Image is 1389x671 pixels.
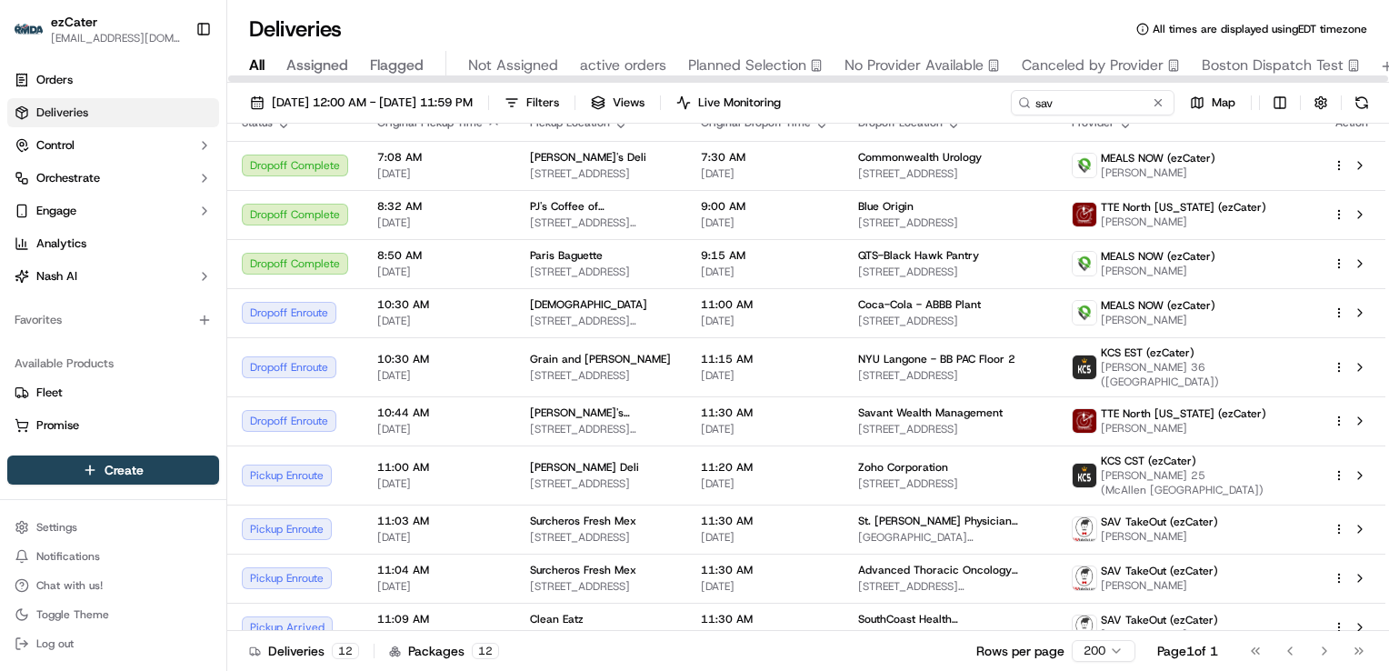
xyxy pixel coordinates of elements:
span: [DATE] [377,530,501,545]
span: [STREET_ADDRESS] [530,530,672,545]
span: [DATE] [377,215,501,230]
span: [DATE] [701,215,829,230]
span: Blue Origin [858,199,914,214]
a: Analytics [7,229,219,258]
span: [PERSON_NAME] [1101,529,1218,544]
span: SAV TakeOut (ezCater) [1101,515,1218,529]
span: Assigned [286,55,348,76]
img: tte_north_alabama.png [1073,409,1096,433]
span: 11:00 AM [377,460,501,475]
span: [STREET_ADDRESS] [858,265,1043,279]
span: SAV TakeOut (ezCater) [1101,564,1218,578]
span: Canceled by Provider [1022,55,1164,76]
span: PJ's Coffee of [GEOGRAPHIC_DATA] [530,199,672,214]
span: 7:30 AM [701,150,829,165]
p: Welcome 👋 [18,73,331,102]
button: Start new chat [309,179,331,201]
button: ezCaterezCater[EMAIL_ADDRESS][DOMAIN_NAME] [7,7,188,51]
div: We're available if you need us! [62,192,230,206]
img: ezCater [15,24,44,35]
img: melas_now_logo.png [1073,154,1096,177]
span: Notifications [36,549,100,564]
span: Engage [36,203,76,219]
span: 11:30 AM [701,514,829,528]
span: [DATE] [701,628,829,643]
span: [DATE] 12:00 AM - [DATE] 11:59 PM [272,95,473,111]
span: ezCater [51,13,97,31]
span: [PERSON_NAME] Deli [530,460,639,475]
span: Coca-Cola - ABBB Plant [858,297,981,312]
span: 11:00 AM [701,297,829,312]
span: KCS CST (ezCater) [1101,454,1196,468]
span: SouthCoast Health [GEOGRAPHIC_DATA] 2 [858,612,1043,626]
span: Deliveries [36,105,88,121]
span: [STREET_ADDRESS][PERSON_NAME] [530,215,672,230]
span: active orders [580,55,666,76]
span: [STREET_ADDRESS][PERSON_NAME][PERSON_NAME] [858,628,1043,643]
span: [PERSON_NAME] [1101,627,1218,642]
span: [DATE] [377,265,501,279]
span: [DATE] [377,314,501,328]
a: Fleet [15,385,212,401]
span: [DATE] [701,579,829,594]
span: [STREET_ADDRESS] [530,166,672,181]
button: Toggle Theme [7,602,219,627]
span: [DATE] [377,579,501,594]
div: Deliveries [249,642,359,660]
span: [DATE] [377,628,501,643]
span: All [249,55,265,76]
span: Analytics [36,235,86,252]
span: [STREET_ADDRESS] [858,422,1043,436]
div: Favorites [7,305,219,335]
span: [PERSON_NAME] 36 ([GEOGRAPHIC_DATA]) [1101,360,1304,389]
span: [PERSON_NAME]'s Sandwich Shop [530,406,672,420]
span: [EMAIL_ADDRESS][DOMAIN_NAME] [51,31,181,45]
span: Boston Dispatch Test [1202,55,1344,76]
span: [DATE] [701,530,829,545]
p: Rows per page [976,642,1064,660]
span: [DATE] [701,368,829,383]
span: Map [1212,95,1235,111]
span: Live Monitoring [698,95,781,111]
span: Savant Wealth Management [858,406,1003,420]
span: Paris Baguette [530,248,603,263]
img: tte_north_alabama.png [1073,203,1096,226]
div: 💻 [154,265,168,280]
span: 8:50 AM [377,248,501,263]
span: [DATE] [701,422,829,436]
span: MEALS NOW (ezCater) [1101,298,1215,313]
span: Pylon [181,308,220,322]
button: Fleet [7,378,219,407]
span: [PERSON_NAME] [1101,264,1215,278]
span: Control [36,137,75,154]
span: 7:08 AM [377,150,501,165]
button: Promise [7,411,219,440]
span: [STREET_ADDRESS][PERSON_NAME] [530,422,672,436]
span: [STREET_ADDRESS] [858,476,1043,491]
div: 12 [332,643,359,659]
img: SAVtakeOut.com.png [1073,517,1096,541]
span: TTE North [US_STATE] (ezCater) [1101,406,1266,421]
span: [PERSON_NAME] 25 (McAllen [GEOGRAPHIC_DATA]) [1101,468,1304,497]
span: Grain and [PERSON_NAME] [530,352,671,366]
div: Available Products [7,349,219,378]
button: [DATE] 12:00 AM - [DATE] 11:59 PM [242,90,481,115]
span: [PERSON_NAME] [1101,165,1215,180]
span: API Documentation [172,264,292,282]
span: Views [613,95,645,111]
span: [DATE] [377,422,501,436]
span: [STREET_ADDRESS] [530,628,672,643]
span: [STREET_ADDRESS] [530,368,672,383]
span: [STREET_ADDRESS] [858,368,1043,383]
button: Log out [7,631,219,656]
span: 9:00 AM [701,199,829,214]
button: Orchestrate [7,164,219,193]
img: 1736555255976-a54dd68f-1ca7-489b-9aae-adbdc363a1c4 [18,174,51,206]
button: Refresh [1349,90,1374,115]
img: kcs-delivery.png [1073,356,1096,379]
span: [DEMOGRAPHIC_DATA] [530,297,647,312]
span: [PERSON_NAME] [1101,578,1218,593]
div: 📗 [18,265,33,280]
span: [STREET_ADDRESS] [530,476,672,491]
span: 11:30 AM [701,406,829,420]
